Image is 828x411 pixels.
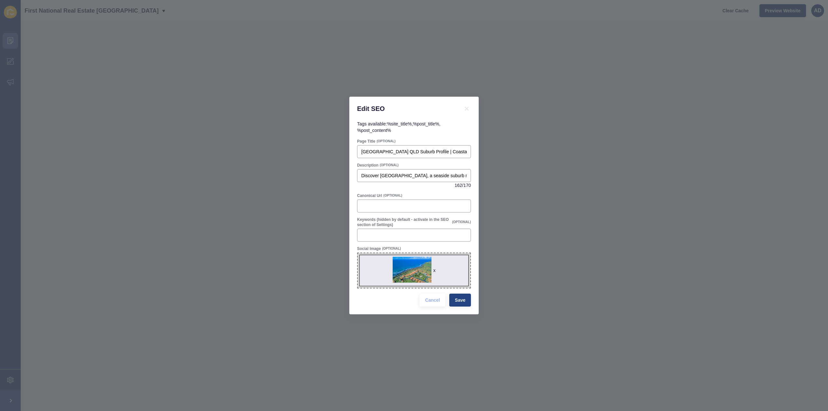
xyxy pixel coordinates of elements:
span: (OPTIONAL) [382,246,401,251]
span: 170 [463,182,471,189]
label: Page Title [357,139,375,144]
span: (OPTIONAL) [383,193,402,198]
span: Tags available: , , [357,121,441,133]
span: (OPTIONAL) [452,220,471,224]
code: %post_title% [413,121,439,126]
code: %post_content% [357,128,391,133]
span: 162 [454,182,462,189]
span: / [462,182,463,189]
h1: Edit SEO [357,104,455,113]
label: Description [357,163,378,168]
button: Cancel [419,294,445,307]
label: Social Image [357,246,381,251]
span: (OPTIONAL) [376,139,395,144]
div: x [433,267,435,274]
code: %site_title% [387,121,412,126]
label: Canonical Url [357,193,382,198]
span: Cancel [425,297,440,303]
span: Save [455,297,465,303]
span: (OPTIONAL) [380,163,398,168]
button: Save [449,294,471,307]
label: Keywords (hidden by default - activate in the SEO section of Settings) [357,217,451,227]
